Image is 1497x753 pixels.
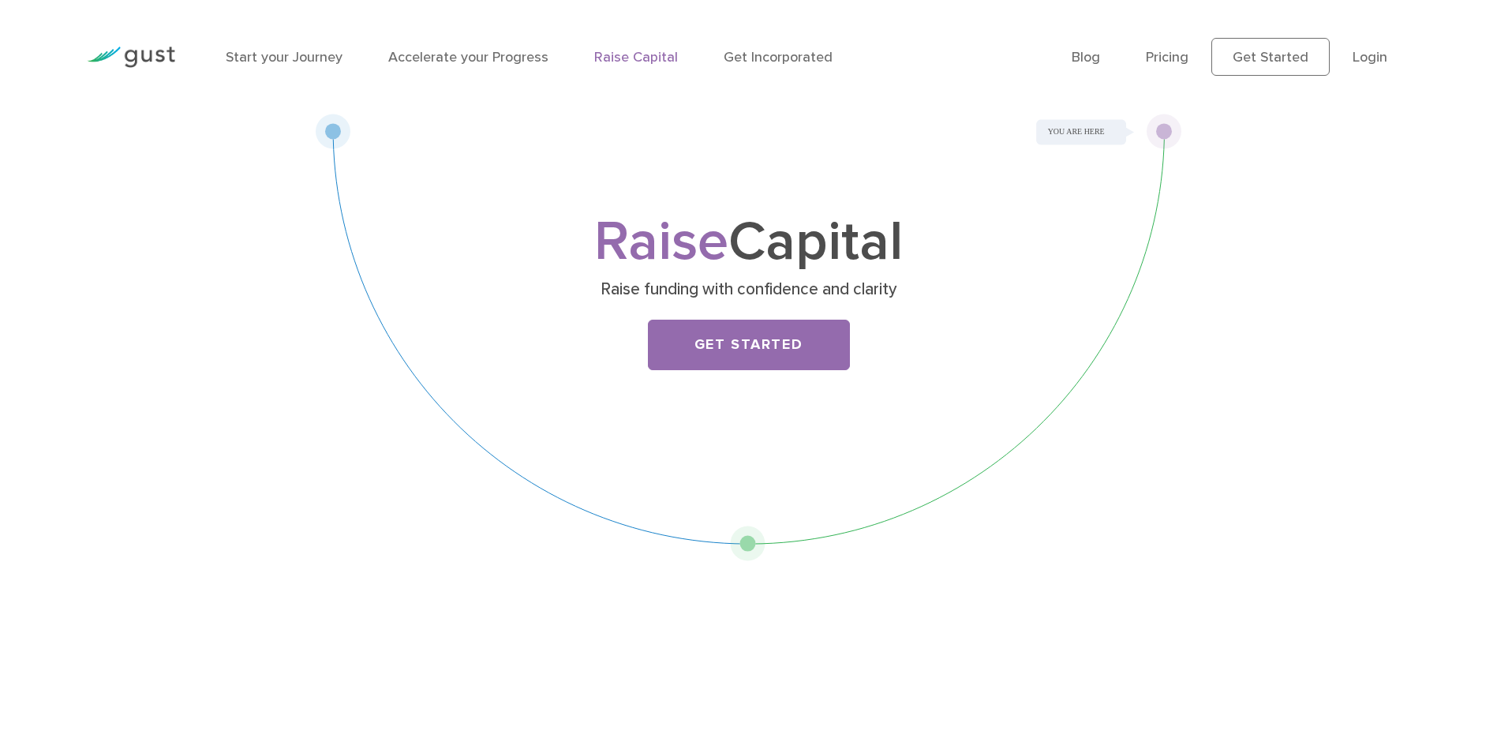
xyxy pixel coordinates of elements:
a: Raise Capital [594,49,678,66]
h1: Capital [437,217,1061,268]
a: Blog [1072,49,1100,66]
img: Gust Logo [87,47,175,68]
p: Raise funding with confidence and clarity [443,279,1054,301]
a: Get Started [648,320,850,370]
a: Start your Journey [226,49,342,66]
a: Pricing [1146,49,1188,66]
a: Get Incorporated [724,49,833,66]
span: Raise [594,208,728,275]
a: Get Started [1211,38,1330,76]
a: Accelerate your Progress [388,49,548,66]
a: Login [1353,49,1387,66]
